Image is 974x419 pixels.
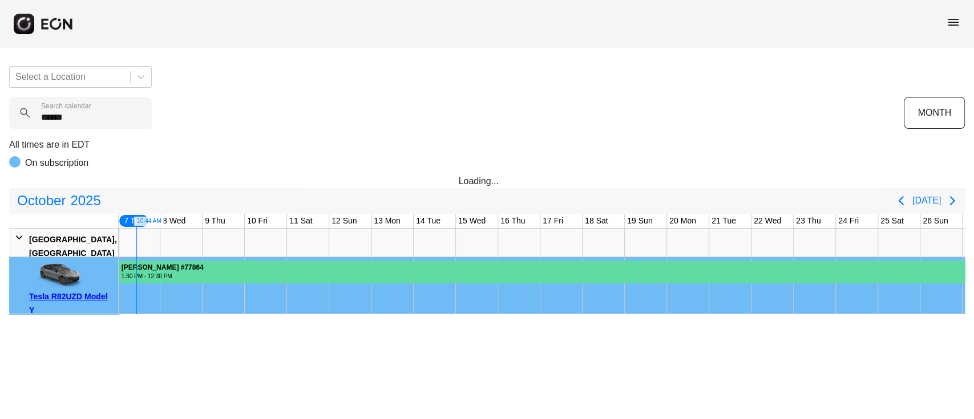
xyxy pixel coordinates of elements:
button: October2025 [10,189,108,212]
div: 24 Fri [836,214,861,228]
button: Previous page [890,189,912,212]
div: 26 Sun [920,214,950,228]
div: 7 Tue [118,214,149,228]
label: Search calendar [41,101,91,111]
div: 15 Wed [456,214,488,228]
div: 17 Fri [540,214,565,228]
div: 23 Thu [794,214,823,228]
div: 12 Sun [329,214,359,228]
img: car [29,261,86,290]
div: 10 Fri [245,214,270,228]
div: 9 Thu [203,214,228,228]
div: Loading... [459,174,516,188]
div: [GEOGRAPHIC_DATA], [GEOGRAPHIC_DATA] [29,233,116,260]
button: [DATE] [912,190,941,211]
div: [PERSON_NAME] #77864 [122,263,204,272]
div: 21 Tue [709,214,738,228]
button: Next page [941,189,964,212]
div: 20 Mon [667,214,698,228]
div: 25 Sat [878,214,906,228]
div: Tesla R82UZD Model Y [29,290,114,317]
span: 2025 [68,189,103,212]
div: 13 Mon [371,214,403,228]
div: 22 Wed [751,214,783,228]
button: MONTH [904,97,965,129]
div: 18 Sat [583,214,610,228]
p: All times are in EDT [9,138,965,152]
div: 16 Thu [498,214,527,228]
span: menu [947,15,960,29]
span: October [15,189,68,212]
div: 19 Sun [625,214,654,228]
div: 14 Tue [414,214,443,228]
div: 8 Wed [160,214,188,228]
div: 11 Sat [287,214,314,228]
div: 1:30 PM - 12:30 PM [122,272,204,280]
p: On subscription [25,156,88,170]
